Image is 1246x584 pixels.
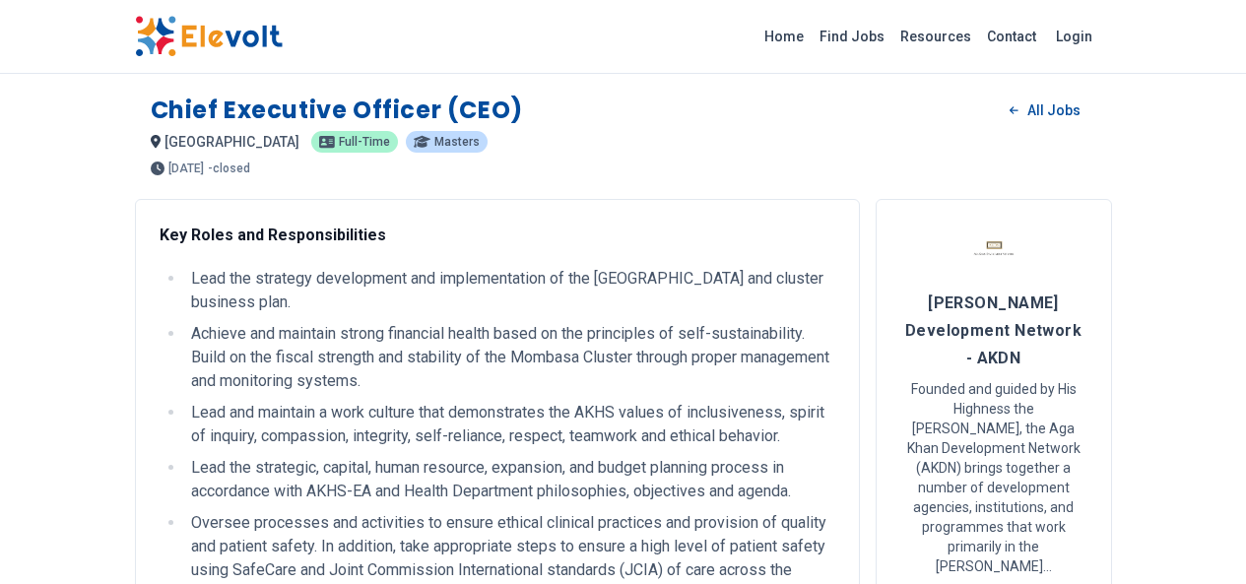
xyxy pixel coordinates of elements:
[969,224,1018,273] img: Aga Khan Development Network - AKDN
[339,136,390,148] span: full-time
[160,226,386,244] strong: Key Roles and Responsibilities
[185,456,835,503] li: Lead the strategic, capital, human resource, expansion, and budget planning process in accordance...
[434,136,480,148] span: masters
[185,267,835,314] li: Lead the strategy development and implementation of the [GEOGRAPHIC_DATA] and cluster business plan.
[135,16,283,57] img: Elevolt
[905,293,1082,367] span: [PERSON_NAME] Development Network - AKDN
[892,21,979,52] a: Resources
[185,322,835,393] li: Achieve and maintain strong financial health based on the principles of self-sustainability. Buil...
[756,21,812,52] a: Home
[900,379,1087,576] p: Founded and guided by His Highness the [PERSON_NAME], the Aga Khan Development Network (AKDN) bri...
[151,95,523,126] h1: Chief Executive Officer (CEO)
[168,162,204,174] span: [DATE]
[185,401,835,448] li: Lead and maintain a work culture that demonstrates the AKHS values of inclusiveness, spirit of in...
[1044,17,1104,56] a: Login
[812,21,892,52] a: Find Jobs
[164,134,299,150] span: [GEOGRAPHIC_DATA]
[208,162,250,174] p: - closed
[979,21,1044,52] a: Contact
[994,96,1095,125] a: All Jobs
